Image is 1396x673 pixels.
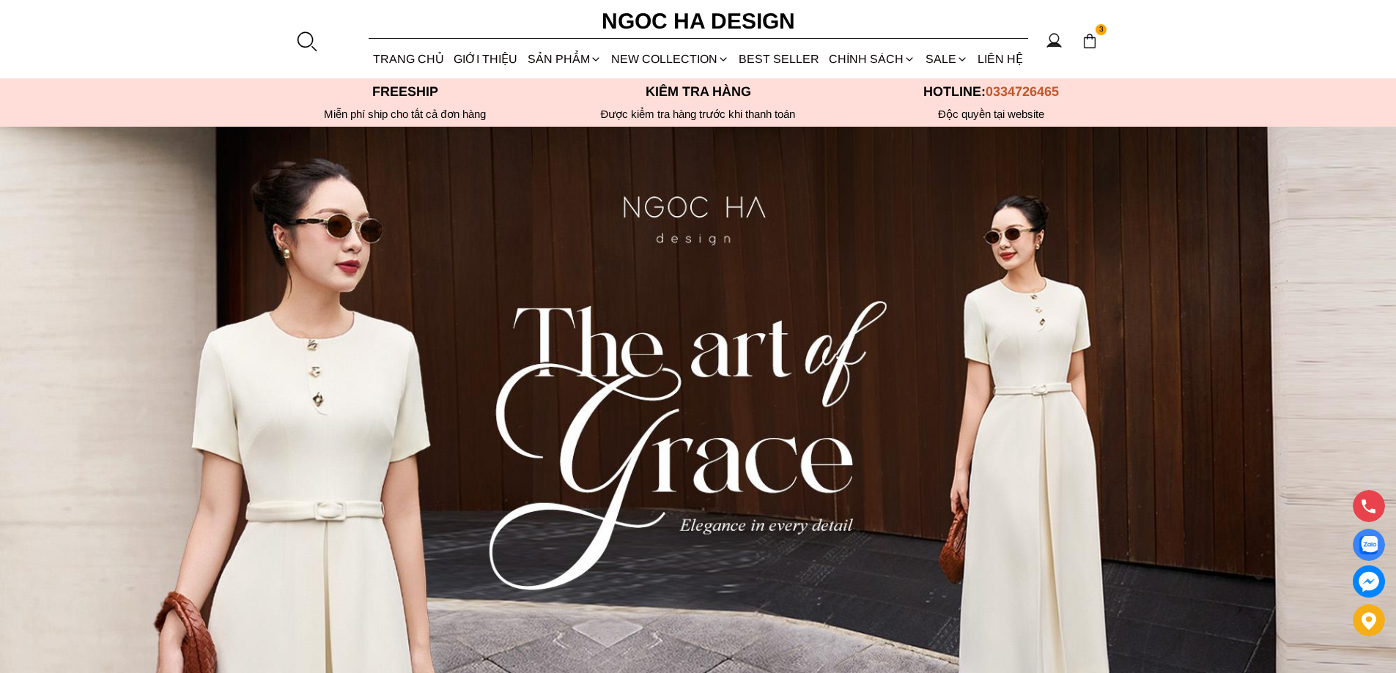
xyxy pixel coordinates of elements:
[552,108,845,121] p: Được kiểm tra hàng trước khi thanh toán
[734,40,824,78] a: BEST SELLER
[1353,529,1385,561] a: Display image
[986,84,1059,99] span: 0334726465
[369,40,449,78] a: TRANG CHỦ
[845,108,1138,121] h6: Độc quyền tại website
[259,84,552,100] p: Freeship
[1359,536,1378,554] img: Display image
[1096,24,1107,36] span: 3
[259,108,552,121] div: Miễn phí ship cho tất cả đơn hàng
[588,4,808,39] a: Ngoc Ha Design
[920,40,972,78] a: SALE
[845,84,1138,100] p: Hotline:
[449,40,522,78] a: GIỚI THIỆU
[824,40,920,78] div: Chính sách
[972,40,1027,78] a: LIÊN HỆ
[606,40,734,78] a: NEW COLLECTION
[1082,33,1098,49] img: img-CART-ICON-ksit0nf1
[522,40,606,78] div: SẢN PHẨM
[1353,565,1385,598] a: messenger
[646,84,751,99] font: Kiểm tra hàng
